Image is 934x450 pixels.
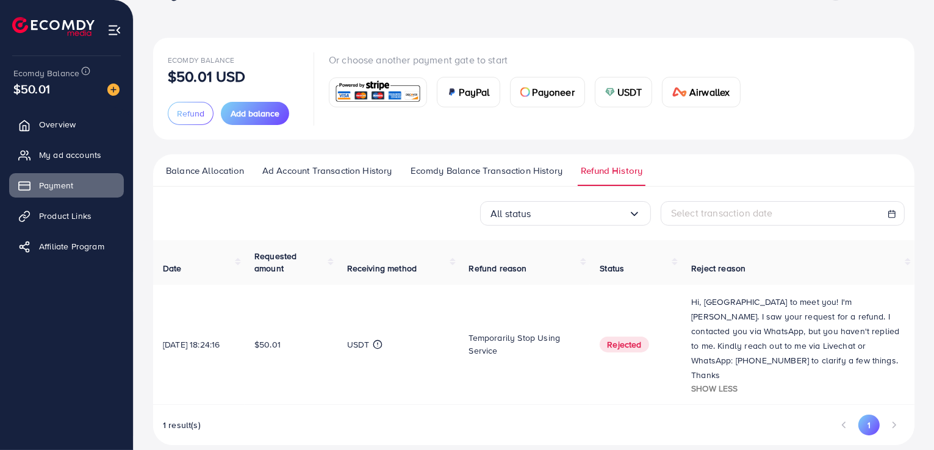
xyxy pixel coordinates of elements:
span: Airwallex [689,85,730,99]
span: Requested amount [254,250,296,274]
img: card [672,87,687,97]
a: cardPayoneer [510,77,585,107]
span: [DATE] 18:24:16 [163,338,220,351]
span: 1 result(s) [163,419,201,431]
span: Receiving method [347,262,417,274]
span: Refund History [581,164,642,177]
a: My ad accounts [9,143,124,167]
span: Date [163,262,182,274]
img: card [520,87,530,97]
span: Product Links [39,210,92,222]
p: $50.01 USD [168,69,246,84]
img: card [333,79,423,105]
span: Ecomdy Balance Transaction History [411,164,562,177]
ul: Pagination [833,415,905,435]
span: $50.01 [254,338,281,351]
input: Search for option [531,204,628,223]
img: logo [12,17,95,36]
a: cardPayPal [437,77,500,107]
span: $50.01 [13,80,50,98]
p: USDT [347,337,370,352]
a: Payment [9,173,124,198]
a: Product Links [9,204,124,228]
span: Status [600,262,624,274]
div: Search for option [480,201,651,226]
a: Affiliate Program [9,234,124,259]
span: Balance Allocation [166,164,244,177]
span: Show less [691,382,738,394]
span: PayPal [459,85,490,99]
span: USDT [617,85,642,99]
button: Refund [168,102,214,125]
span: Affiliate Program [39,240,104,252]
span: Rejected [600,337,648,352]
span: Payoneer [533,85,575,99]
span: Refund reason [469,262,527,274]
span: All status [490,204,531,223]
span: Overview [39,118,76,130]
a: card [329,77,427,107]
img: card [605,87,615,97]
span: My ad accounts [39,149,101,161]
span: Temporarily stop using service [469,332,561,356]
a: Overview [9,112,124,137]
span: Payment [39,179,73,191]
a: cardAirwallex [662,77,740,107]
button: Go to page 1 [858,415,880,435]
p: Or choose another payment gate to start [329,52,750,67]
img: image [107,84,120,96]
span: Ecomdy Balance [13,67,79,79]
span: Select transaction date [671,206,773,220]
span: Reject reason [691,262,745,274]
span: Ad Account Transaction History [262,164,392,177]
iframe: Chat [882,395,925,441]
span: Refund [177,107,204,120]
p: Hi, [GEOGRAPHIC_DATA] to meet you! I'm [PERSON_NAME]. I saw your request for a refund. I contacte... [691,295,905,382]
img: menu [107,23,121,37]
img: card [447,87,457,97]
button: Add balance [221,102,289,125]
a: cardUSDT [595,77,653,107]
span: Add balance [231,107,279,120]
span: Ecomdy Balance [168,55,234,65]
